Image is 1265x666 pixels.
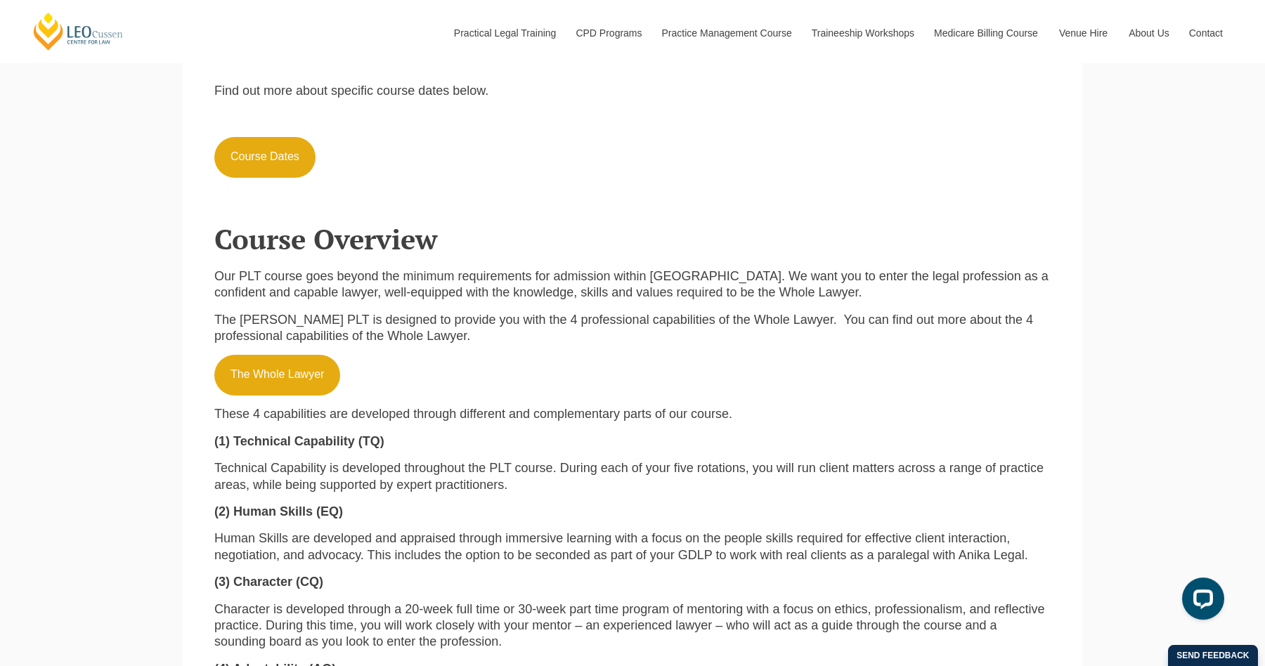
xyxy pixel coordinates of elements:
a: [PERSON_NAME] Centre for Law [32,11,125,51]
a: Practical Legal Training [443,3,566,63]
p: Character is developed through a 20-week full time or 30-week part time program of mentoring with... [214,601,1051,651]
a: Practice Management Course [651,3,801,63]
strong: (2) Human Skills (EQ) [214,504,343,518]
a: Course Dates [214,137,316,178]
a: Contact [1179,3,1233,63]
p: Find out more about specific course dates below. [214,83,1051,99]
p: Human Skills are developed and appraised through immersive learning with a focus on the people sk... [214,530,1051,563]
p: The [PERSON_NAME] PLT is designed to provide you with the 4 professional capabilities of the Whol... [214,312,1051,345]
strong: (3) Character (CQ) [214,575,323,589]
p: Technical Capability is developed throughout the PLT course. During each of your five rotations, ... [214,460,1051,493]
a: CPD Programs [565,3,651,63]
a: The Whole Lawyer [214,355,340,396]
iframe: LiveChat chat widget [1171,572,1230,631]
a: About Us [1118,3,1179,63]
a: Traineeship Workshops [801,3,923,63]
h2: Course Overview [214,223,1051,254]
p: These 4 capabilities are developed through different and complementary parts of our course. [214,406,1051,422]
a: Medicare Billing Course [923,3,1049,63]
a: Venue Hire [1049,3,1118,63]
p: Our PLT course goes beyond the minimum requirements for admission within [GEOGRAPHIC_DATA]. We wa... [214,268,1051,301]
strong: (1) Technical Capability (TQ) [214,434,384,448]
